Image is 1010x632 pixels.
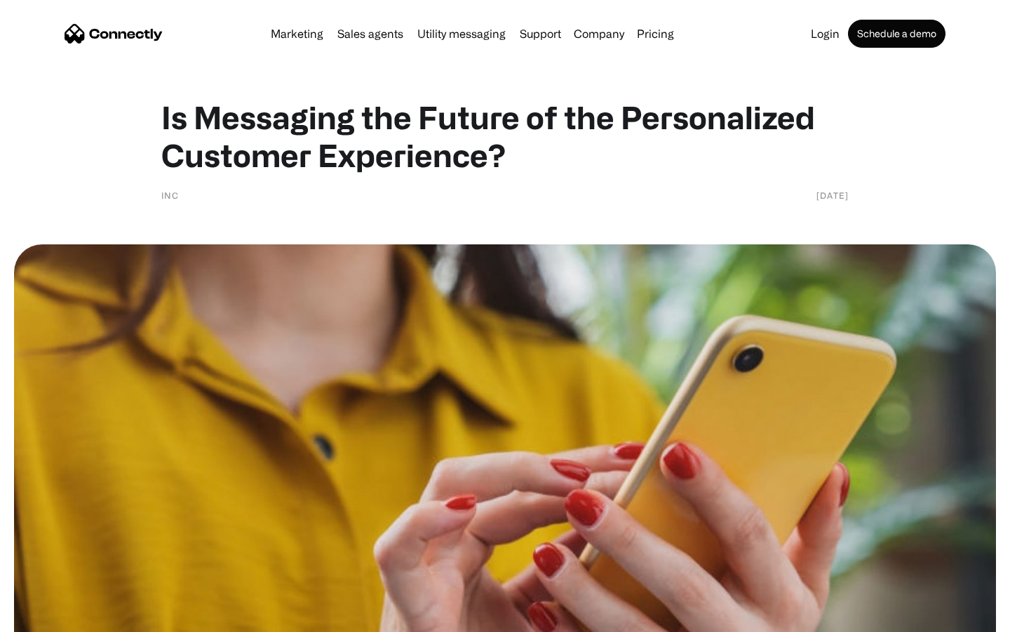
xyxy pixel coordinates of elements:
[412,28,511,39] a: Utility messaging
[631,28,680,39] a: Pricing
[161,188,179,202] div: Inc
[848,20,945,48] a: Schedule a demo
[28,607,84,627] ul: Language list
[332,28,409,39] a: Sales agents
[14,607,84,627] aside: Language selected: English
[805,28,845,39] a: Login
[161,98,849,174] h1: Is Messaging the Future of the Personalized Customer Experience?
[514,28,567,39] a: Support
[265,28,329,39] a: Marketing
[816,188,849,202] div: [DATE]
[574,24,624,44] div: Company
